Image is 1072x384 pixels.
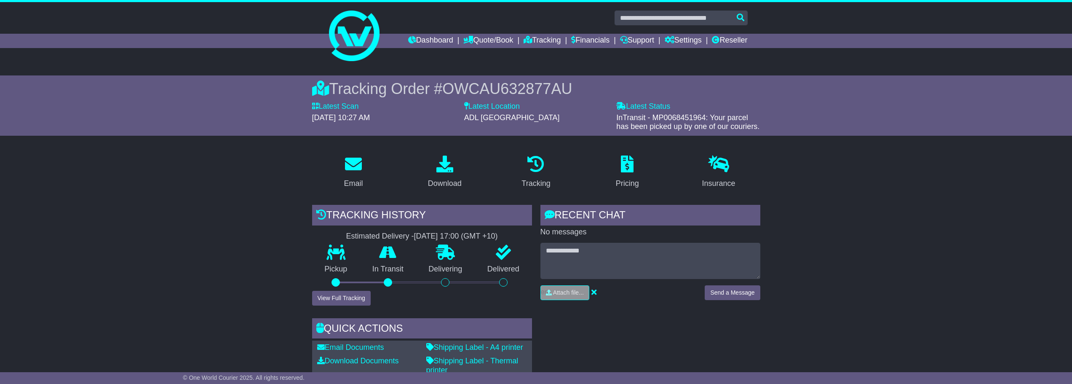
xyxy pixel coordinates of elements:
[616,102,670,111] label: Latest Status
[540,228,760,237] p: No messages
[665,34,702,48] a: Settings
[702,178,735,189] div: Insurance
[620,34,654,48] a: Support
[312,318,532,341] div: Quick Actions
[540,205,760,228] div: RECENT CHAT
[360,265,416,274] p: In Transit
[312,113,370,122] span: [DATE] 10:27 AM
[610,153,644,192] a: Pricing
[426,357,519,374] a: Shipping Label - Thermal printer
[475,265,532,274] p: Delivered
[464,102,520,111] label: Latest Location
[521,178,550,189] div: Tracking
[705,285,760,300] button: Send a Message
[464,113,560,122] span: ADL [GEOGRAPHIC_DATA]
[312,80,760,98] div: Tracking Order #
[312,265,360,274] p: Pickup
[442,80,572,97] span: OWCAU632877AU
[428,178,462,189] div: Download
[408,34,453,48] a: Dashboard
[524,34,561,48] a: Tracking
[338,153,368,192] a: Email
[312,102,359,111] label: Latest Scan
[616,113,759,131] span: InTransit - MP0068451964: Your parcel has been picked up by one of our couriers.
[312,291,371,306] button: View Full Tracking
[183,374,305,381] span: © One World Courier 2025. All rights reserved.
[697,153,741,192] a: Insurance
[414,232,498,241] div: [DATE] 17:00 (GMT +10)
[312,205,532,228] div: Tracking history
[317,357,399,365] a: Download Documents
[422,153,467,192] a: Download
[463,34,513,48] a: Quote/Book
[426,343,523,352] a: Shipping Label - A4 printer
[344,178,363,189] div: Email
[312,232,532,241] div: Estimated Delivery -
[416,265,475,274] p: Delivering
[317,343,384,352] a: Email Documents
[571,34,610,48] a: Financials
[712,34,747,48] a: Reseller
[616,178,639,189] div: Pricing
[516,153,556,192] a: Tracking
